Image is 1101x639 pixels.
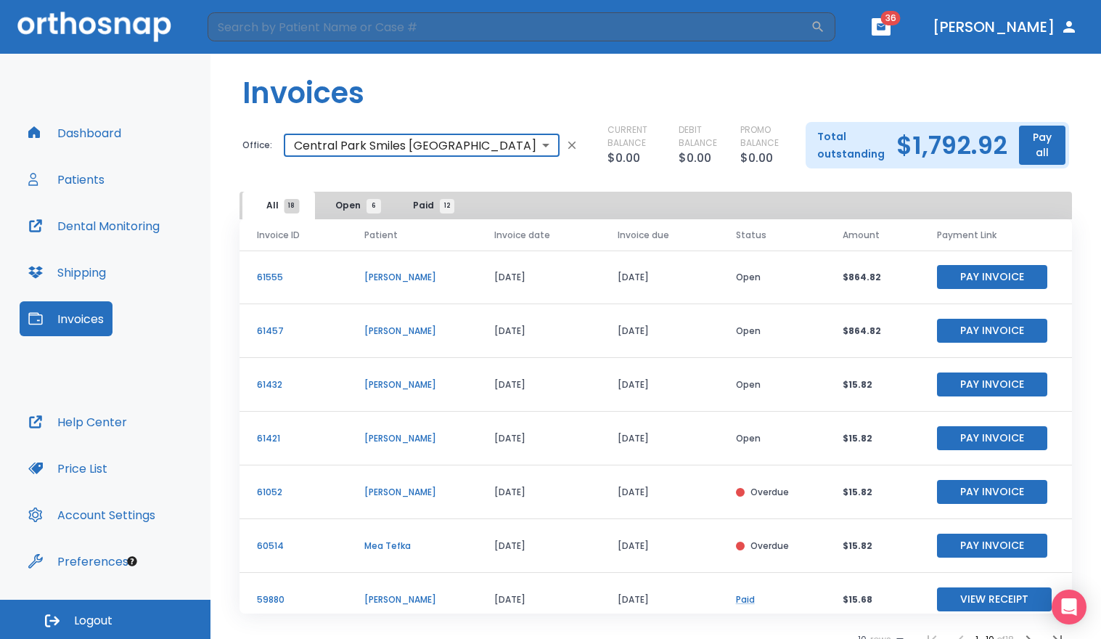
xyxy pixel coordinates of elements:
[477,412,600,465] td: [DATE]
[20,544,137,579] button: Preferences
[843,229,880,242] span: Amount
[679,150,711,167] p: $0.00
[257,432,330,445] p: 61421
[364,486,460,499] p: [PERSON_NAME]
[736,593,755,606] a: Paid
[937,480,1047,504] button: Pay Invoice
[937,265,1047,289] button: Pay Invoice
[817,128,885,163] p: Total outstanding
[719,251,826,304] td: Open
[600,519,718,573] td: [DATE]
[257,593,330,606] p: 59880
[937,270,1047,282] a: Pay Invoice
[364,325,460,338] p: [PERSON_NAME]
[284,131,560,160] div: Central Park Smiles [GEOGRAPHIC_DATA]
[413,199,447,212] span: Paid
[740,123,782,150] p: PROMO BALANCE
[20,404,136,439] button: Help Center
[335,199,374,212] span: Open
[607,150,640,167] p: $0.00
[257,229,300,242] span: Invoice ID
[600,412,718,465] td: [DATE]
[937,319,1047,343] button: Pay Invoice
[937,229,996,242] span: Payment Link
[257,540,330,553] p: 60514
[74,613,112,629] span: Logout
[750,486,789,499] p: Overdue
[937,324,1047,336] a: Pay Invoice
[843,486,902,499] p: $15.82
[937,426,1047,450] button: Pay Invoice
[600,573,718,627] td: [DATE]
[927,14,1084,40] button: [PERSON_NAME]
[367,199,381,213] span: 6
[477,519,600,573] td: [DATE]
[881,11,901,25] span: 36
[618,229,669,242] span: Invoice due
[607,123,655,150] p: CURRENT BALANCE
[364,432,460,445] p: [PERSON_NAME]
[843,325,902,338] p: $864.82
[477,251,600,304] td: [DATE]
[600,251,718,304] td: [DATE]
[20,301,112,336] button: Invoices
[740,150,773,167] p: $0.00
[242,192,469,219] div: tabs
[843,378,902,391] p: $15.82
[937,431,1047,444] a: Pay Invoice
[477,358,600,412] td: [DATE]
[20,255,115,290] button: Shipping
[257,271,330,284] p: 61555
[440,199,454,213] span: 12
[257,325,330,338] p: 61457
[242,139,272,152] p: Office:
[843,432,902,445] p: $15.82
[843,593,902,606] p: $15.68
[257,486,330,499] p: 61052
[242,71,364,115] h1: Invoices
[208,12,811,41] input: Search by Patient Name or Case #
[679,123,717,150] p: DEBIT BALANCE
[937,593,1052,605] a: View Receipt
[1052,590,1086,624] div: Open Intercom Messenger
[719,304,826,358] td: Open
[126,555,139,568] div: Tooltip anchor
[266,199,292,212] span: All
[364,271,460,284] p: [PERSON_NAME]
[364,593,460,606] p: [PERSON_NAME]
[257,378,330,391] p: 61432
[937,485,1047,497] a: Pay Invoice
[364,229,398,242] span: Patient
[736,229,766,242] span: Status
[937,534,1047,558] button: Pay Invoice
[20,451,116,486] button: Price List
[20,497,164,532] button: Account Settings
[20,115,130,150] button: Dashboard
[937,373,1047,396] button: Pay Invoice
[20,162,113,197] button: Patients
[719,358,826,412] td: Open
[477,573,600,627] td: [DATE]
[284,199,299,213] span: 18
[1019,126,1065,165] button: Pay all
[364,540,460,553] p: Mea Tefka
[937,539,1047,551] a: Pay Invoice
[477,465,600,519] td: [DATE]
[20,208,168,243] button: Dental Monitoring
[937,378,1047,390] a: Pay Invoice
[843,271,902,284] p: $864.82
[364,378,460,391] p: [PERSON_NAME]
[600,304,718,358] td: [DATE]
[477,304,600,358] td: [DATE]
[750,540,789,553] p: Overdue
[937,587,1052,611] button: View Receipt
[17,12,171,41] img: Orthosnap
